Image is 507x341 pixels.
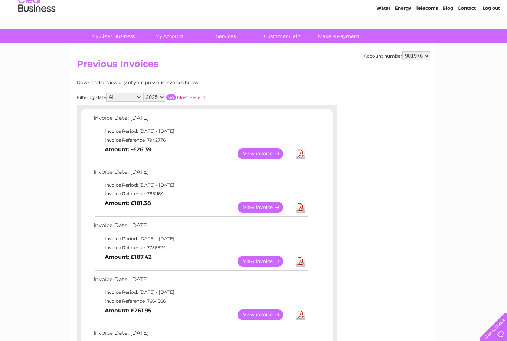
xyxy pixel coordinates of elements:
[92,189,309,198] td: Invoice Reference: 7851164
[77,59,430,73] h2: Previous Invoices
[79,4,429,36] div: Clear Business is a trading name of Verastar Limited (registered in [GEOGRAPHIC_DATA] No. 3667643...
[92,181,309,190] td: Invoice Period: [DATE] - [DATE]
[367,4,418,13] a: 0333 014 3131
[92,136,309,145] td: Invoice Reference: 7942776
[308,29,369,43] a: Make A Payment
[376,32,390,37] a: Water
[238,202,292,213] a: View
[238,148,292,159] a: View
[416,32,438,37] a: Telecoms
[82,29,144,43] a: My Clear Business
[296,309,305,320] a: Download
[105,254,152,260] b: Amount: £187.42
[92,274,309,288] td: Invoice Date: [DATE]
[77,93,272,102] div: Filter by date
[364,51,430,60] div: Account number
[442,32,453,37] a: Blog
[238,256,292,267] a: View
[105,307,151,314] b: Amount: £261.95
[105,146,151,153] b: Amount: -£26.39
[92,221,309,234] td: Invoice Date: [DATE]
[252,29,313,43] a: Customer Help
[77,80,272,85] div: Download or view any of your previous invoices below.
[238,309,292,320] a: View
[296,202,305,213] a: Download
[105,200,151,206] b: Amount: £181.38
[92,243,309,252] td: Invoice Reference: 7758524
[458,32,476,37] a: Contact
[296,256,305,267] a: Download
[18,19,56,42] img: logo.png
[92,234,309,243] td: Invoice Period: [DATE] - [DATE]
[139,29,200,43] a: My Account
[296,148,305,159] a: Download
[92,127,309,136] td: Invoice Period: [DATE] - [DATE]
[92,288,309,297] td: Invoice Period: [DATE] - [DATE]
[195,29,256,43] a: Services
[92,167,309,181] td: Invoice Date: [DATE]
[92,297,309,306] td: Invoice Reference: 7664566
[177,94,205,100] a: Most Recent
[483,32,500,37] a: Log out
[395,32,411,37] a: Energy
[92,113,309,127] td: Invoice Date: [DATE]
